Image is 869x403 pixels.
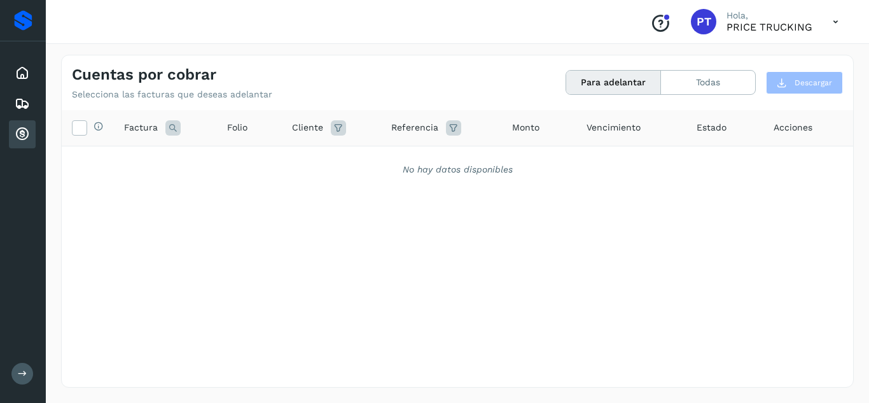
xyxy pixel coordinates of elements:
span: Estado [697,121,726,134]
span: Folio [227,121,247,134]
span: Referencia [391,121,438,134]
span: Descargar [795,77,832,88]
span: Cliente [292,121,323,134]
span: Vencimiento [587,121,641,134]
h4: Cuentas por cobrar [72,66,216,84]
div: Embarques [9,90,36,118]
div: No hay datos disponibles [78,163,837,176]
p: Hola, [726,10,812,21]
span: Acciones [774,121,812,134]
button: Todas [661,71,755,94]
span: Factura [124,121,158,134]
button: Descargar [766,71,843,94]
div: Inicio [9,59,36,87]
p: Selecciona las facturas que deseas adelantar [72,89,272,100]
span: Monto [512,121,539,134]
button: Para adelantar [566,71,661,94]
div: Cuentas por cobrar [9,120,36,148]
p: PRICE TRUCKING [726,21,812,33]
